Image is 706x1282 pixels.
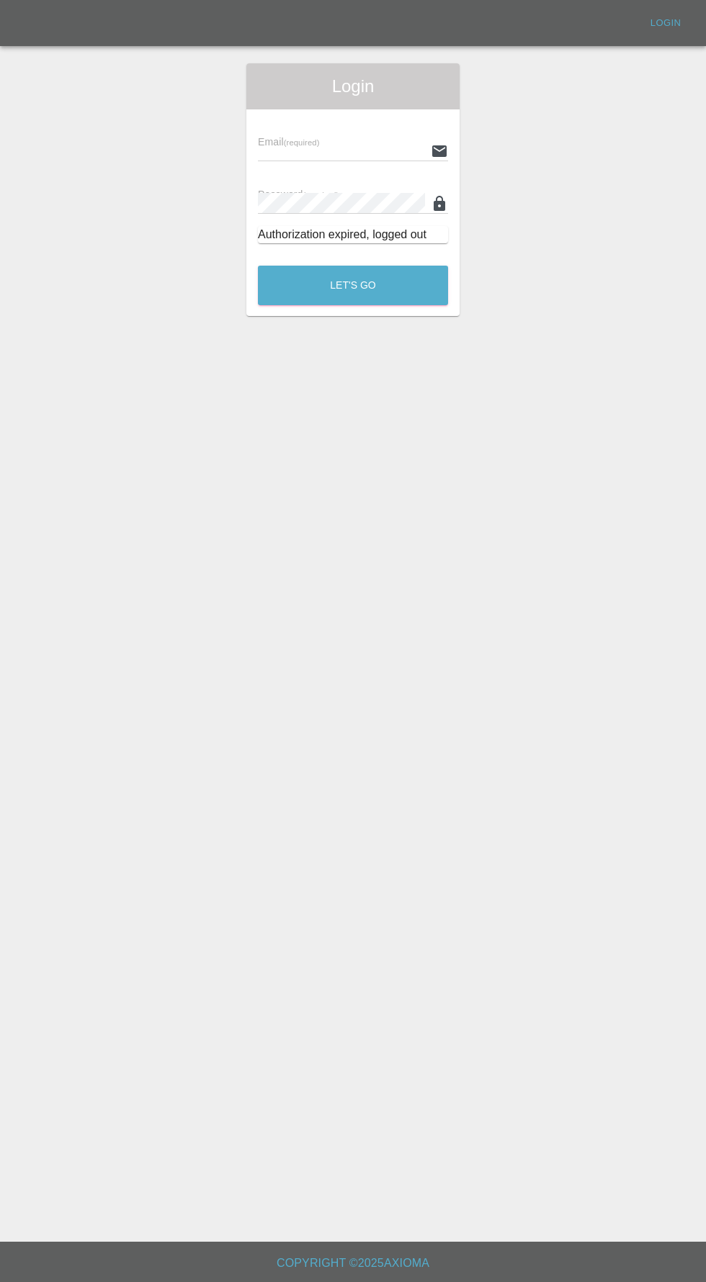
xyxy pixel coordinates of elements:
h6: Copyright © 2025 Axioma [12,1253,694,1273]
span: Password [258,189,339,200]
div: Authorization expired, logged out [258,226,448,243]
a: Login [643,12,689,35]
small: (required) [284,138,320,147]
button: Let's Go [258,266,448,305]
small: (required) [303,191,339,199]
span: Login [258,75,448,98]
span: Email [258,136,319,148]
